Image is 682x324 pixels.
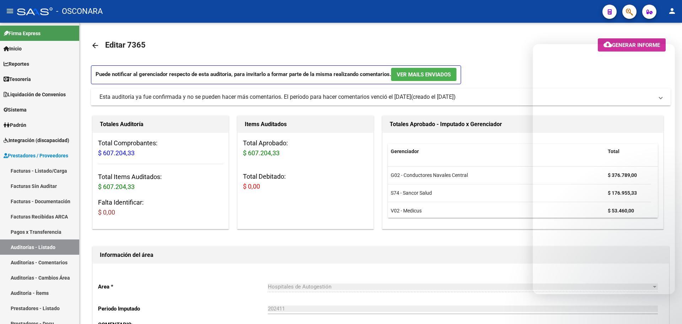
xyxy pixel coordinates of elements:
mat-icon: arrow_back [91,41,99,50]
button: Generar informe [598,38,666,52]
h3: Total Comprobantes: [98,138,223,158]
span: (creado el [DATE]) [411,93,456,101]
span: Reportes [4,60,29,68]
span: Padrón [4,121,26,129]
h1: Totales Auditoría [100,119,221,130]
span: Generar informe [612,42,660,48]
span: Integración (discapacidad) [4,136,69,144]
span: G02 - Conductores Navales Central [391,172,468,178]
h1: Información del área [100,249,662,261]
iframe: Intercom live chat [533,44,675,294]
h1: Totales Aprobado - Imputado x Gerenciador [390,119,656,130]
span: Gerenciador [391,148,419,154]
h3: Falta Identificar: [98,198,223,217]
span: Firma Express [4,29,40,37]
span: $ 607.204,33 [98,149,135,157]
h3: Total Items Auditados: [98,172,223,192]
datatable-header-cell: Gerenciador [388,144,605,159]
iframe: Intercom live chat [658,300,675,317]
span: Prestadores / Proveedores [4,152,68,160]
mat-expansion-panel-header: Esta auditoría ya fue confirmada y no se pueden hacer más comentarios. El período para hacer come... [91,88,671,106]
h3: Total Debitado: [243,172,368,191]
div: Esta auditoría ya fue confirmada y no se pueden hacer más comentarios. El período para hacer come... [99,93,411,101]
span: V02 - Medicus [391,208,422,214]
h1: Items Auditados [245,119,366,130]
span: $ 607.204,33 [98,183,135,190]
span: S74 - Sancor Salud [391,190,432,196]
mat-icon: cloud_download [603,40,612,49]
span: Editar 7365 [105,40,146,49]
span: Tesorería [4,75,31,83]
span: Liquidación de Convenios [4,91,66,98]
span: Sistema [4,106,27,114]
span: Ver Mails Enviados [397,71,451,78]
span: $ 0,00 [98,209,115,216]
p: Area * [98,283,268,291]
mat-icon: menu [6,7,14,15]
span: $ 0,00 [243,183,260,190]
p: Puede notificar al gerenciador respecto de esta auditoria, para invitarlo a formar parte de la mi... [91,65,461,84]
p: Periodo Imputado [98,305,268,313]
button: Ver Mails Enviados [391,68,456,81]
span: - OSCONARA [56,4,103,19]
h3: Total Aprobado: [243,138,368,158]
span: Inicio [4,45,22,53]
span: Hospitales de Autogestión [268,283,331,290]
span: $ 607.204,33 [243,149,280,157]
mat-icon: person [668,7,676,15]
